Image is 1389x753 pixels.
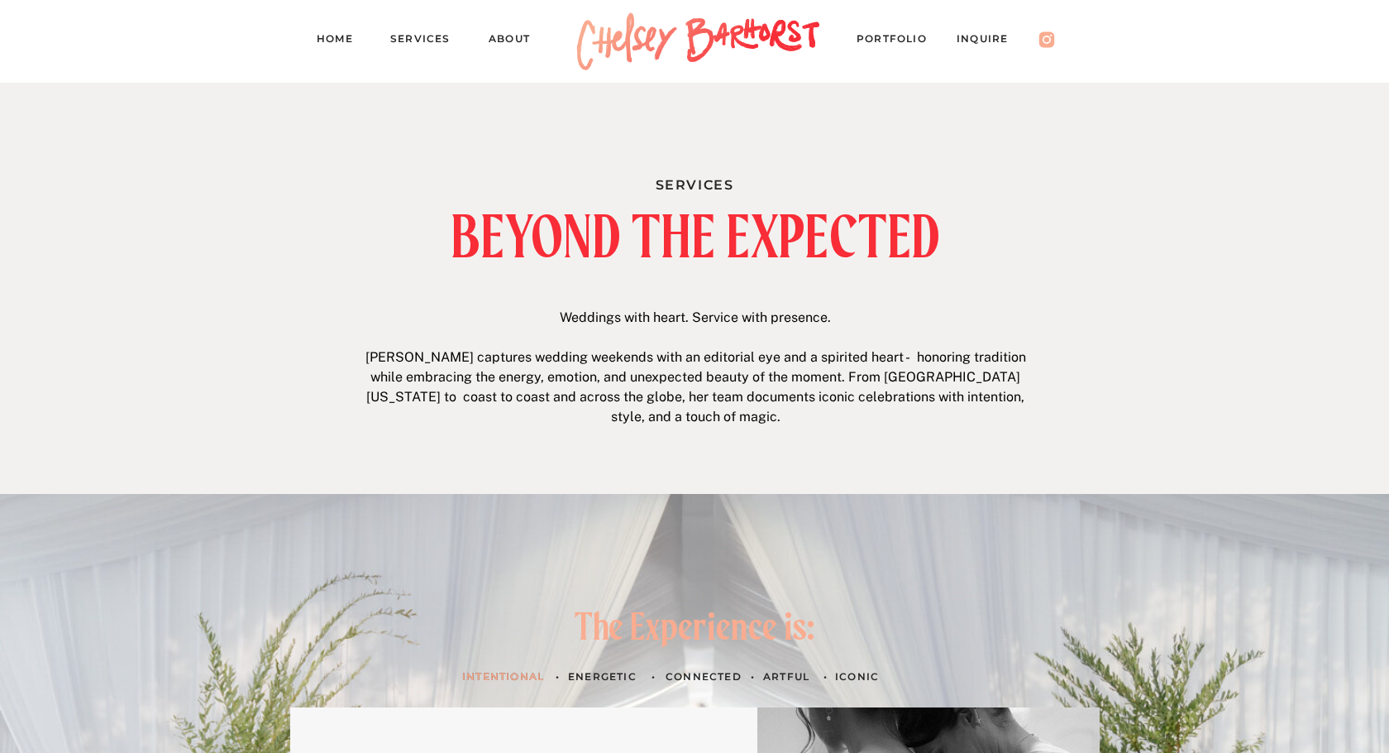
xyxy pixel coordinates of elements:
[820,668,831,685] h3: •
[552,668,563,685] h3: •
[550,607,840,654] div: The Experience is:
[666,668,743,685] a: Connected
[317,30,366,53] a: Home
[489,30,546,53] a: About
[648,668,659,685] h3: •
[568,668,644,685] a: Energetic
[763,668,811,685] a: artful
[341,208,1049,265] h2: BEYOND THE EXPECTED
[957,30,1024,53] a: Inquire
[518,174,871,191] h1: Services
[356,308,1034,431] p: Weddings with heart. Service with presence. [PERSON_NAME] captures wedding weekends with an edito...
[747,668,758,685] h3: •
[835,668,883,685] a: ICONIC
[857,30,943,53] a: PORTFOLIO
[390,30,465,53] a: Services
[462,668,544,685] h3: INTENTIONAL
